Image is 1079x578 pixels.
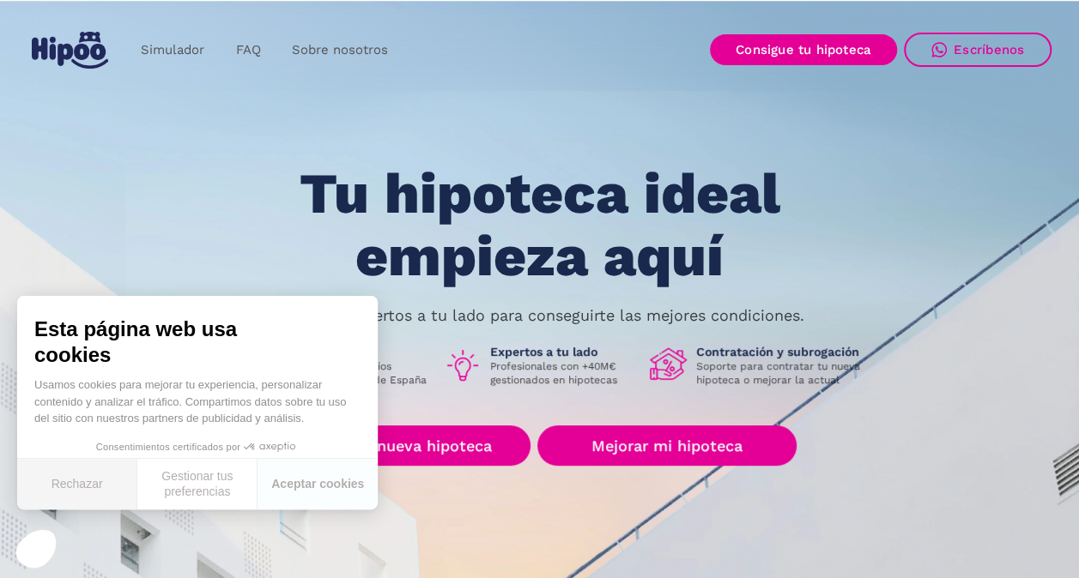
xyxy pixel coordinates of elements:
a: Escríbenos [904,33,1052,67]
a: Sobre nosotros [276,33,403,67]
a: Simulador [125,33,220,67]
a: FAQ [220,33,276,67]
a: home [27,25,112,75]
div: Escríbenos [954,42,1024,57]
a: Buscar nueva hipoteca [282,425,530,466]
a: Consigue tu hipoteca [710,34,897,65]
h1: Tu hipoteca ideal empieza aquí [214,163,864,287]
p: Nuestros expertos a tu lado para conseguirte las mejores condiciones. [276,309,804,322]
h1: Contratación y subrogación [696,344,873,359]
h1: Expertos a tu lado [490,344,636,359]
a: Mejorar mi hipoteca [537,425,796,466]
p: Soporte para contratar tu nueva hipoteca o mejorar la actual [696,359,873,387]
p: Profesionales con +40M€ gestionados en hipotecas [490,359,636,387]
